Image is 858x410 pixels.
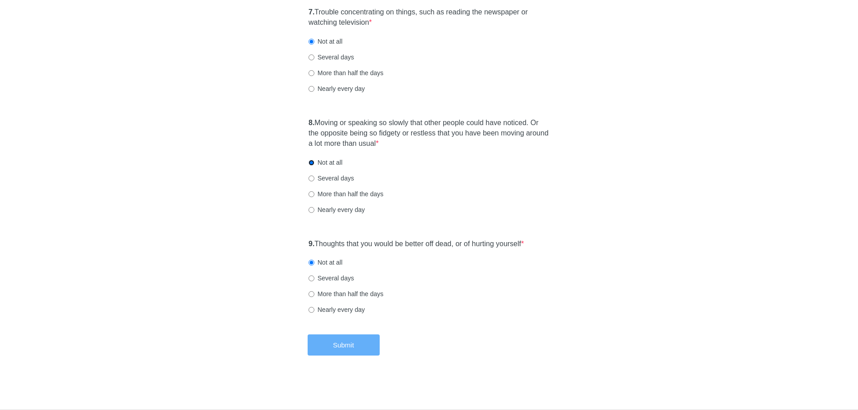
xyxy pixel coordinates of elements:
[309,307,314,313] input: Nearly every day
[309,260,314,266] input: Not at all
[309,239,524,249] label: Thoughts that you would be better off dead, or of hurting yourself
[309,39,314,45] input: Not at all
[309,119,314,126] strong: 8.
[309,275,314,281] input: Several days
[309,118,549,149] label: Moving or speaking so slowly that other people could have noticed. Or the opposite being so fidge...
[309,189,383,198] label: More than half the days
[309,274,354,283] label: Several days
[309,258,342,267] label: Not at all
[309,70,314,76] input: More than half the days
[309,37,342,46] label: Not at all
[309,289,383,298] label: More than half the days
[309,174,354,183] label: Several days
[308,334,380,356] button: Submit
[309,86,314,92] input: Nearly every day
[309,160,314,166] input: Not at all
[309,191,314,197] input: More than half the days
[309,53,354,62] label: Several days
[309,205,365,214] label: Nearly every day
[309,240,314,248] strong: 9.
[309,207,314,213] input: Nearly every day
[309,176,314,181] input: Several days
[309,158,342,167] label: Not at all
[309,305,365,314] label: Nearly every day
[309,7,549,28] label: Trouble concentrating on things, such as reading the newspaper or watching television
[309,68,383,77] label: More than half the days
[309,84,365,93] label: Nearly every day
[309,291,314,297] input: More than half the days
[309,8,314,16] strong: 7.
[309,54,314,60] input: Several days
